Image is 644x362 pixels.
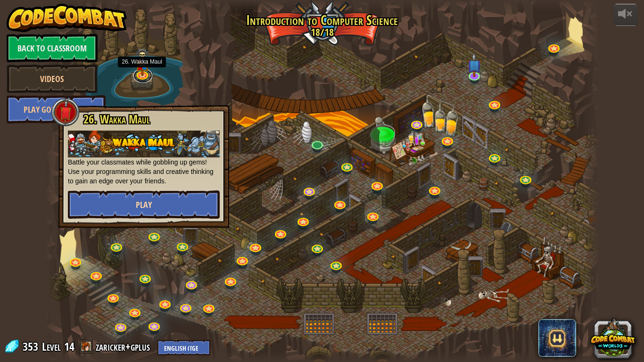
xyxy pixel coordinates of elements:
[42,339,61,354] span: Level
[96,339,153,354] a: zaricker+gplus
[614,4,637,26] button: Adjust volume
[7,95,106,123] a: Play Golden Goal
[64,339,74,354] span: 14
[7,4,127,32] img: CodeCombat - Learn how to code by playing a game
[136,199,152,211] span: Play
[135,49,149,76] img: level-banner-multiplayer.png
[68,190,220,219] button: Play
[83,111,150,127] span: 26. Wakka Maul
[23,339,41,354] span: 353
[7,34,98,62] a: Back to Classroom
[467,53,481,77] img: level-banner-unstarted-subscriber.png
[68,131,220,157] img: Nov17 wakka maul
[7,65,98,93] a: Videos
[68,131,220,186] p: Battle your classmates while gobbling up gems! Use your programming skills and creative thinking ...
